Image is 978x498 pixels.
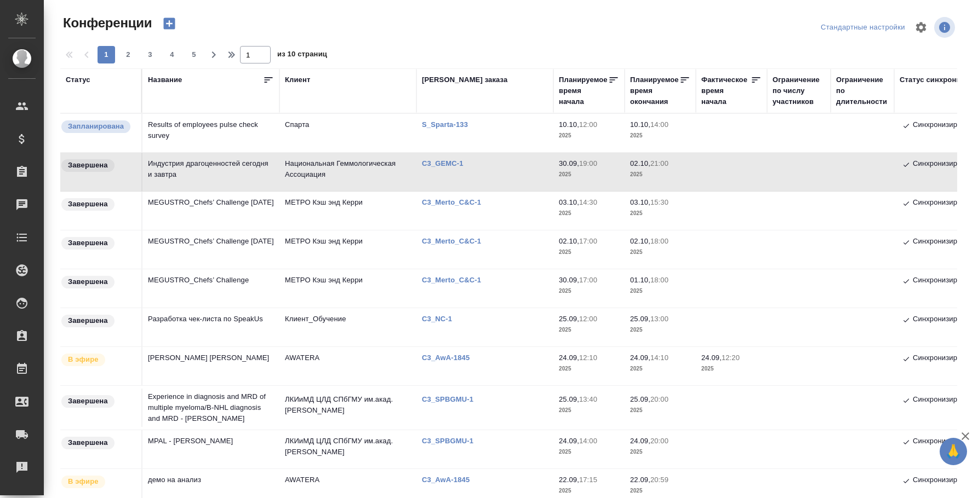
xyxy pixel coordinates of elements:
[913,275,977,288] p: Синхронизировано
[650,276,668,284] p: 18:00
[722,354,740,362] p: 12:20
[285,74,310,85] div: Клиент
[148,74,182,85] div: Название
[422,276,489,284] a: C3_Merto_C&C-1
[701,363,762,374] p: 2025
[559,405,619,416] p: 2025
[579,354,597,362] p: 12:10
[185,49,203,60] span: 5
[66,74,90,85] div: Статус
[68,476,99,487] p: В эфире
[559,74,608,107] div: Планируемое время начала
[68,276,108,287] p: Завершена
[559,325,619,335] p: 2025
[163,49,181,60] span: 4
[630,447,690,458] p: 2025
[836,74,889,107] div: Ограничение по длительности
[579,437,597,445] p: 14:00
[279,389,416,427] td: ЛКИиМД ЦЛД СПбГМУ им.акад. [PERSON_NAME]
[68,199,108,210] p: Завершена
[630,276,650,284] p: 01.10,
[279,308,416,346] td: Клиент_Обучение
[142,269,279,308] td: MEGUSTRO_Chefs’ Challenge
[279,153,416,191] td: Национальная Геммологическая Ассоциация
[163,46,181,63] button: 4
[630,315,650,323] p: 25.09,
[68,396,108,407] p: Завершена
[650,476,668,484] p: 20:59
[701,74,751,107] div: Фактическое время начала
[277,48,327,63] span: из 10 страниц
[913,314,977,327] p: Синхронизировано
[422,476,478,484] a: C3_AwA-1845
[422,395,482,403] a: C3_SPBGMU-1
[913,119,977,132] p: Синхронизировано
[422,120,476,129] a: S_Sparta-133
[630,476,650,484] p: 22.09,
[559,237,579,245] p: 02.10,
[422,437,482,445] a: C3_SPBGMU-1
[630,286,690,297] p: 2025
[279,269,416,308] td: МЕТРО Кэш энд Керри
[630,208,690,219] p: 2025
[142,192,279,230] td: MEGUSTRO_Chefs’ Challenge [DATE]
[559,485,619,496] p: 2025
[630,247,690,258] p: 2025
[422,237,489,245] a: C3_Merto_C&C-1
[559,208,619,219] p: 2025
[68,121,124,132] p: Запланирована
[818,19,908,36] div: split button
[650,395,668,403] p: 20:00
[630,354,650,362] p: 24.09,
[141,49,159,60] span: 3
[630,405,690,416] p: 2025
[630,120,650,129] p: 10.10,
[773,74,825,107] div: Ограничение по числу участников
[559,437,579,445] p: 24.09,
[630,159,650,167] p: 02.10,
[559,247,619,258] p: 2025
[422,354,478,362] a: C3_AwA-1845
[68,437,108,448] p: Завершена
[630,74,679,107] div: Планируемое время окончания
[630,130,690,141] p: 2025
[142,347,279,385] td: [PERSON_NAME] [PERSON_NAME]
[913,236,977,249] p: Синхронизировано
[650,198,668,206] p: 15:30
[559,447,619,458] p: 2025
[579,198,597,206] p: 14:30
[579,159,597,167] p: 19:00
[908,14,934,40] span: Настроить таблицу
[650,315,668,323] p: 13:00
[913,394,977,407] p: Синхронизировано
[913,197,977,210] p: Синхронизировано
[559,169,619,180] p: 2025
[68,354,99,365] p: В эфире
[559,315,579,323] p: 25.09,
[650,354,668,362] p: 14:10
[579,315,597,323] p: 12:00
[279,114,416,152] td: Спарта
[579,276,597,284] p: 17:00
[60,14,152,32] span: Конференции
[559,476,579,484] p: 22.09,
[156,14,182,33] button: Создать
[68,238,108,248] p: Завершена
[142,386,279,430] td: Experience in diagnosis and MRD of multiple myeloma/В-NHL diagnosis and MRD - [PERSON_NAME]
[650,237,668,245] p: 18:00
[630,363,690,374] p: 2025
[141,46,159,63] button: 3
[422,198,489,206] a: C3_Merto_C&C-1
[579,120,597,129] p: 12:00
[559,363,619,374] p: 2025
[559,286,619,297] p: 2025
[142,230,279,269] td: MEGUSTRO_Chefs’ Challenge [DATE]
[279,230,416,269] td: МЕТРО Кэш энд Керри
[142,430,279,468] td: MPAL - [PERSON_NAME]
